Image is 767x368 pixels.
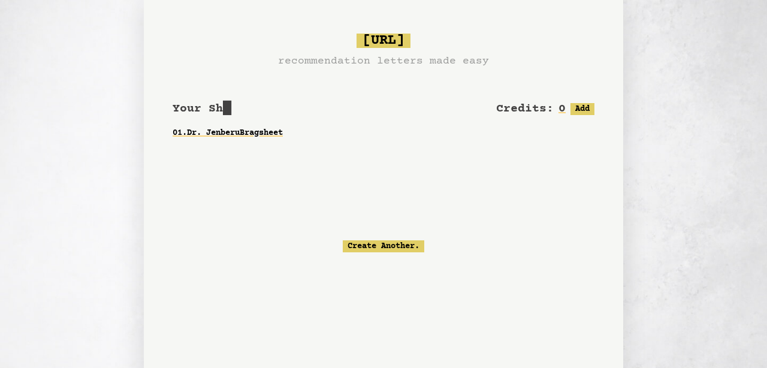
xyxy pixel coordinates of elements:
h2: Credits: [496,101,554,117]
span: [URL] [357,34,410,48]
button: Add [570,103,594,115]
a: Create Another. [343,240,424,252]
h2: 0 [558,101,566,117]
span: Your Sh █ [173,102,231,116]
h3: recommendation letters made easy [278,53,489,70]
a: 01.Dr. JenberuBragsheet [173,122,594,144]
